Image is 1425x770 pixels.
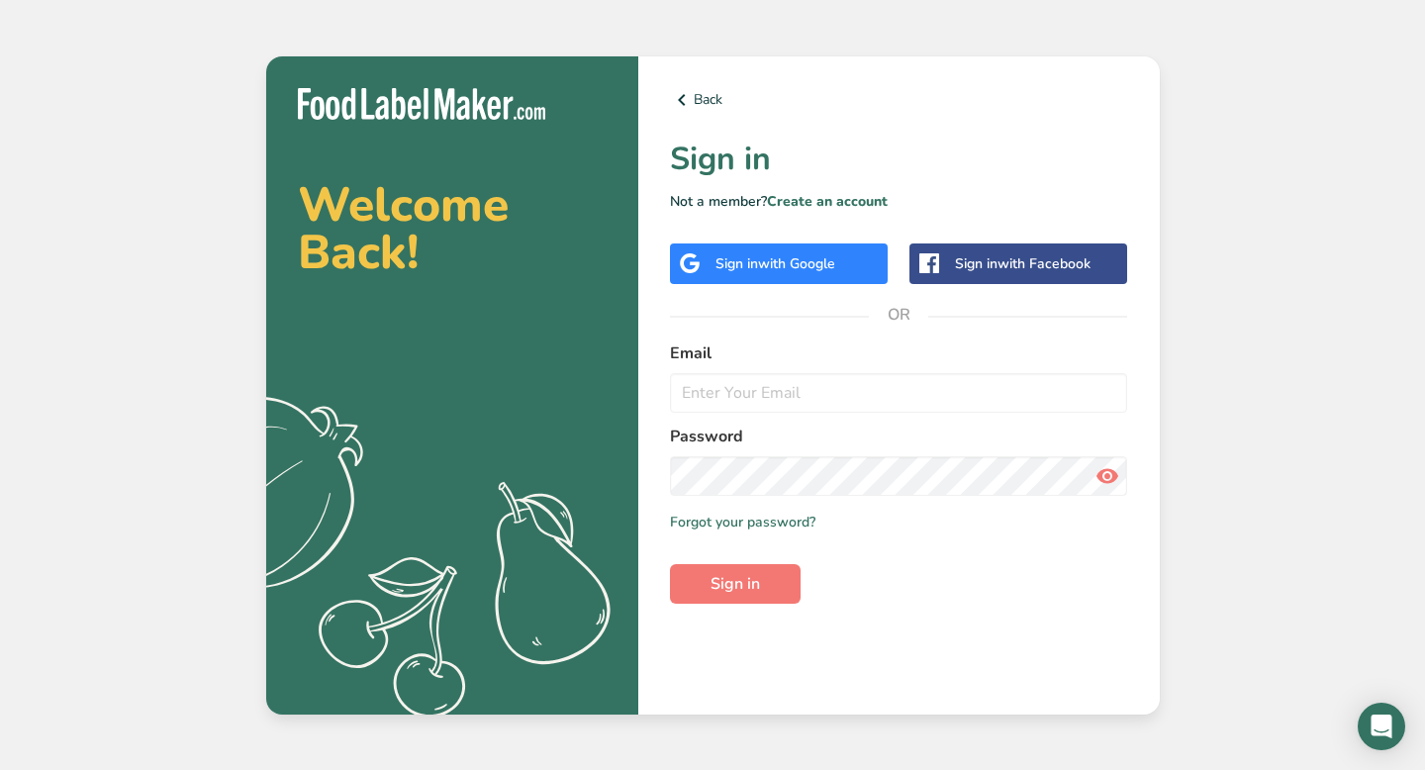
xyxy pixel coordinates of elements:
input: Enter Your Email [670,373,1128,413]
img: Food Label Maker [298,88,545,121]
div: Open Intercom Messenger [1358,703,1405,750]
button: Sign in [670,564,801,604]
span: with Facebook [997,254,1091,273]
div: Sign in [715,253,835,274]
span: Sign in [711,572,760,596]
h1: Sign in [670,136,1128,183]
p: Not a member? [670,191,1128,212]
a: Back [670,88,1128,112]
div: Sign in [955,253,1091,274]
h2: Welcome Back! [298,181,607,276]
span: OR [869,285,928,344]
label: Email [670,341,1128,365]
label: Password [670,425,1128,448]
a: Create an account [767,192,888,211]
span: with Google [758,254,835,273]
a: Forgot your password? [670,512,815,532]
